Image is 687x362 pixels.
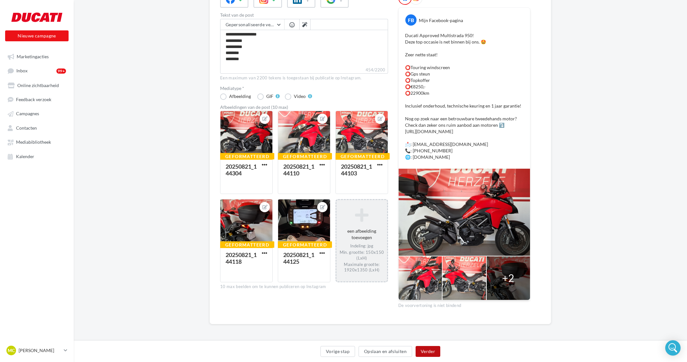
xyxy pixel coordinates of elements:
a: Marketingacties [4,51,70,62]
span: MC [8,347,15,354]
div: Geformatteerd [220,241,274,248]
label: Tekst van de post [220,13,388,17]
span: Kalender [16,154,34,159]
div: Een maximum van 2200 tekens is toegestaan bij publicatie op Instagram. [220,75,388,81]
a: Campagnes [4,108,70,119]
span: Contacten [16,125,37,131]
a: Contacten [4,122,70,133]
div: Geformatteerd [220,153,274,160]
div: Afbeeldingen van de post (10 max) [220,105,388,109]
div: FB [405,14,417,26]
div: Geformatteerd [278,241,332,248]
div: 20250821_144304 [226,163,257,177]
div: 20250821_144125 [283,251,314,265]
div: GIF [266,94,273,99]
button: Opslaan en afsluiten [359,346,412,357]
a: Feedback verzoek [4,93,70,105]
label: 454/2200 [220,67,388,74]
button: Vorige stap [320,346,355,357]
p: [PERSON_NAME] [19,347,61,354]
p: Ducati Approved Multistrada 950! Deze top occasie is net binnen bij ons. 🤩 Zeer nette staat! ⭕Tou... [405,32,524,160]
div: Mijn Facebook-pagina [419,17,463,24]
span: Online zichtbaarheid [17,83,59,88]
div: 20250821_144118 [226,251,257,265]
span: Feedback verzoek [16,97,51,102]
div: 10 max beelden om te kunnen publiceren op Instagram [220,284,388,290]
a: Mediabibliotheek [4,136,70,148]
div: +2 [502,271,514,286]
a: Inbox99+ [4,65,70,76]
label: Mediatype * [220,86,388,91]
button: Nieuwe campagne [5,30,69,41]
div: Afbeelding [229,94,251,99]
a: Kalender [4,150,70,162]
span: Mediabibliotheek [16,140,51,145]
button: Gepersonaliseerde velden [220,19,284,30]
span: Marketingacties [17,54,49,59]
div: Geformatteerd [278,153,332,160]
div: 20250821_144103 [341,163,372,177]
a: Online zichtbaarheid [4,79,70,91]
div: Open Intercom Messenger [665,340,681,356]
a: MC [PERSON_NAME] [5,344,69,357]
div: 99+ [56,68,66,74]
div: Geformatteerd [335,153,390,160]
span: Gepersonaliseerde velden [226,22,279,27]
div: 20250821_144110 [283,163,314,177]
span: Campagnes [16,111,39,117]
button: Verder [416,346,440,357]
div: De voorvertoning is niet bindend [398,300,530,309]
div: Video [294,94,306,99]
span: Inbox [16,68,28,74]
